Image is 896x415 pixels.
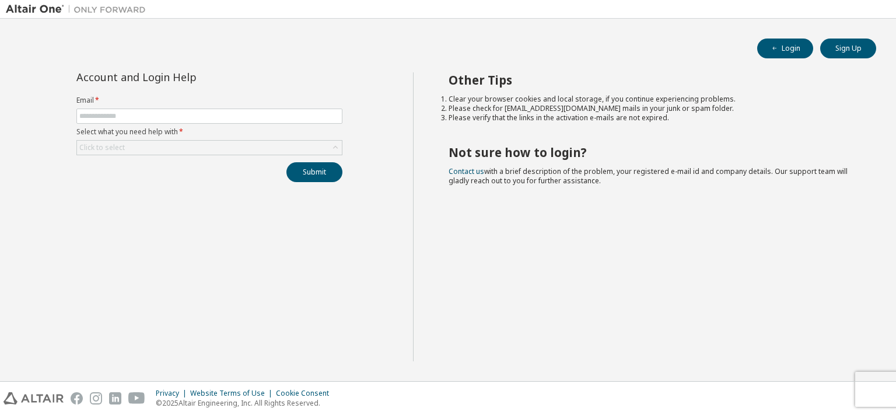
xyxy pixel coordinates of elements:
[76,96,342,105] label: Email
[276,389,336,398] div: Cookie Consent
[449,166,848,186] span: with a brief description of the problem, your registered e-mail id and company details. Our suppo...
[76,72,289,82] div: Account and Login Help
[76,127,342,137] label: Select what you need help with
[449,72,856,88] h2: Other Tips
[128,392,145,404] img: youtube.svg
[820,39,876,58] button: Sign Up
[449,145,856,160] h2: Not sure how to login?
[156,398,336,408] p: © 2025 Altair Engineering, Inc. All Rights Reserved.
[90,392,102,404] img: instagram.svg
[6,4,152,15] img: Altair One
[449,166,484,176] a: Contact us
[156,389,190,398] div: Privacy
[71,392,83,404] img: facebook.svg
[449,104,856,113] li: Please check for [EMAIL_ADDRESS][DOMAIN_NAME] mails in your junk or spam folder.
[449,113,856,123] li: Please verify that the links in the activation e-mails are not expired.
[190,389,276,398] div: Website Terms of Use
[109,392,121,404] img: linkedin.svg
[757,39,813,58] button: Login
[286,162,342,182] button: Submit
[449,95,856,104] li: Clear your browser cookies and local storage, if you continue experiencing problems.
[77,141,342,155] div: Click to select
[3,392,64,404] img: altair_logo.svg
[79,143,125,152] div: Click to select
